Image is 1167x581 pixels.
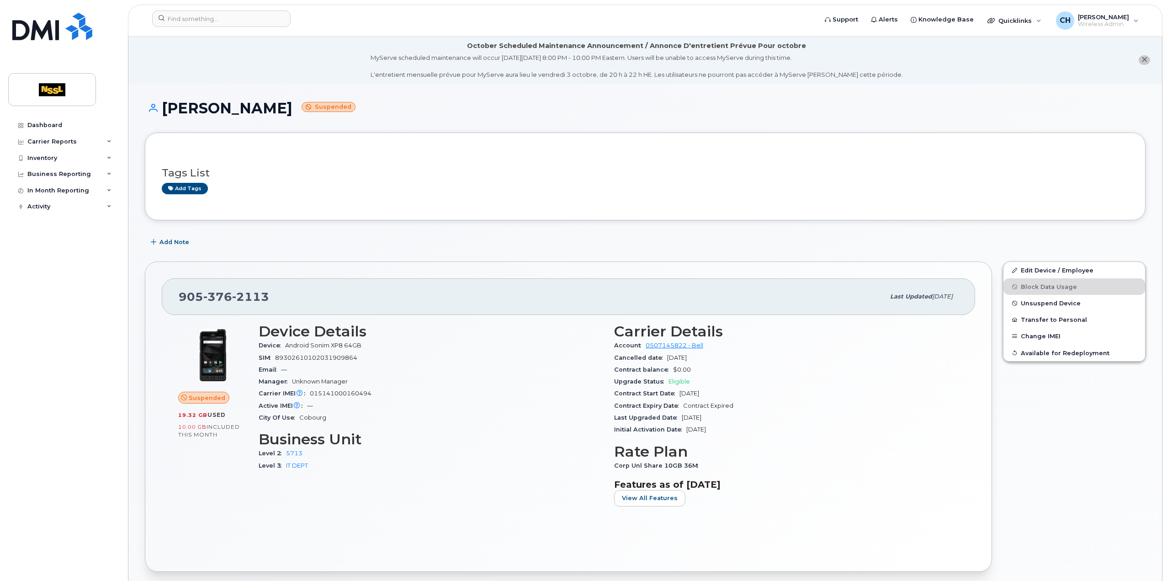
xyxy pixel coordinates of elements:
[614,402,683,409] span: Contract Expiry Date
[614,342,646,349] span: Account
[371,53,903,79] div: MyServe scheduled maintenance will occur [DATE][DATE] 8:00 PM - 10:00 PM Eastern. Users will be u...
[145,234,197,251] button: Add Note
[683,402,733,409] span: Contract Expired
[1021,349,1109,356] span: Available for Redeployment
[203,290,232,304] span: 376
[614,490,685,506] button: View All Features
[1003,262,1145,278] a: Edit Device / Employee
[614,479,959,490] h3: Features as of [DATE]
[285,342,361,349] span: Android Sonim XP8 64GB
[159,238,189,246] span: Add Note
[145,100,1146,116] h1: [PERSON_NAME]
[614,390,679,397] span: Contract Start Date
[467,41,806,51] div: October Scheduled Maintenance Announcement / Annonce D'entretient Prévue Pour octobre
[259,431,603,448] h3: Business Unit
[646,342,703,349] a: 0507145822 - Bell
[614,378,668,385] span: Upgrade Status
[286,450,302,457] a: 5713
[614,366,673,373] span: Contract balance
[259,378,292,385] span: Manager
[162,167,1129,179] h3: Tags List
[1139,55,1150,65] button: close notification
[673,366,691,373] span: $0.00
[614,323,959,340] h3: Carrier Details
[259,462,286,469] span: Level 3
[1021,300,1081,307] span: Unsuspend Device
[259,402,307,409] span: Active IMEI
[189,394,225,402] span: Suspended
[1003,328,1145,344] button: Change IMEI
[292,378,348,385] span: Unknown Manager
[207,411,226,418] span: used
[1003,278,1145,295] button: Block Data Usage
[259,342,285,349] span: Device
[259,390,310,397] span: Carrier IMEI
[178,424,207,430] span: 10.00 GB
[1003,295,1145,311] button: Unsuspend Device
[932,293,953,300] span: [DATE]
[679,390,699,397] span: [DATE]
[178,423,240,438] span: included this month
[232,290,269,304] span: 2113
[614,354,667,361] span: Cancelled date
[667,354,687,361] span: [DATE]
[668,378,690,385] span: Eligible
[179,290,269,304] span: 905
[259,450,286,457] span: Level 2
[614,462,703,469] span: Corp Unl Share 10GB 36M
[259,366,281,373] span: Email
[622,494,678,502] span: View All Features
[281,366,287,373] span: —
[614,443,959,460] h3: Rate Plan
[1003,311,1145,328] button: Transfer to Personal
[286,462,308,469] a: IT DEPT
[178,412,207,418] span: 19.32 GB
[310,390,371,397] span: 015141000160494
[299,414,326,421] span: Cobourg
[686,426,706,433] span: [DATE]
[162,183,208,194] a: Add tags
[275,354,357,361] span: 89302610102031909864
[259,414,299,421] span: City Of Use
[259,354,275,361] span: SIM
[614,426,686,433] span: Initial Activation Date
[890,293,932,300] span: Last updated
[682,414,701,421] span: [DATE]
[614,414,682,421] span: Last Upgraded Date
[1003,345,1145,361] button: Available for Redeployment
[186,328,240,383] img: image20231002-3703462-pts7pf.jpeg
[259,323,603,340] h3: Device Details
[302,102,355,112] small: Suspended
[307,402,313,409] span: —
